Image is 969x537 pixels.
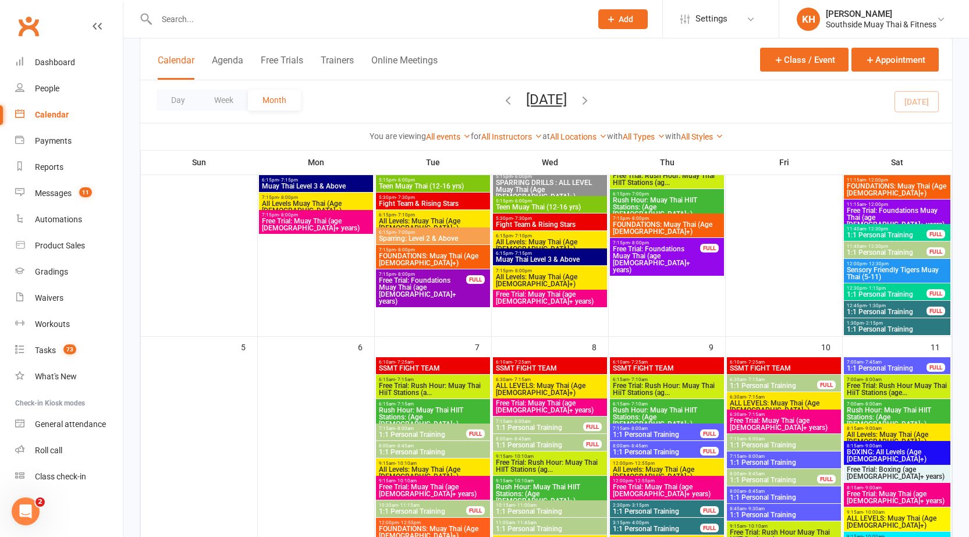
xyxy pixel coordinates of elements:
[495,360,605,365] span: 6:10am
[846,326,948,333] span: 1:1 Personal Training
[729,459,839,466] span: 1:1 Personal Training
[746,436,765,442] span: - 8:00am
[846,490,948,504] span: Free Trial: Muay Thai (age [DEMOGRAPHIC_DATA]+ years)
[746,489,765,494] span: - 8:45am
[729,489,839,494] span: 8:00am
[863,443,882,449] span: - 9:00am
[378,195,488,200] span: 5:30pm
[863,377,882,382] span: - 8:00am
[729,436,839,442] span: 7:15am
[378,520,488,525] span: 12:00pm
[846,321,948,326] span: 1:30pm
[867,303,886,308] span: - 1:30pm
[846,431,948,445] span: All Levels: Muay Thai (Age [DEMOGRAPHIC_DATA]+)
[378,466,488,480] span: All Levels: Muay Thai (Age [DEMOGRAPHIC_DATA]+)
[927,289,945,298] div: FULL
[513,216,532,221] span: - 7:30pm
[612,431,701,438] span: 1:1 Personal Training
[466,429,485,438] div: FULL
[729,471,818,476] span: 8:00am
[513,198,532,204] span: - 6:00pm
[846,303,927,308] span: 12:45pm
[866,177,888,183] span: - 12:00pm
[378,461,488,466] span: 9:15am
[729,360,839,365] span: 6:10am
[629,426,648,431] span: - 8:00am
[398,503,420,508] span: - 11:15am
[846,443,948,449] span: 8:15am
[378,177,488,183] span: 5:15pm
[495,483,605,504] span: Rush Hour: Muay Thai HIIT Stations: (Age [DEMOGRAPHIC_DATA]+)
[466,506,485,515] div: FULL
[495,365,605,372] span: SSMT FIGHT TEAM
[378,426,467,431] span: 7:15am
[15,102,123,128] a: Calendar
[612,466,722,480] span: All Levels: Muay Thai (Age [DEMOGRAPHIC_DATA]+)
[846,426,948,431] span: 8:15am
[729,511,839,518] span: 1:1 Personal Training
[729,476,818,483] span: 1:1 Personal Training
[15,411,123,438] a: General attendance kiosk mode
[378,431,467,438] span: 1:1 Personal Training
[612,407,722,428] span: Rush Hour: Muay Thai HIIT Stations: (Age [DEMOGRAPHIC_DATA]+)
[395,401,414,407] span: - 7:15am
[851,48,939,72] button: Appointment
[495,198,605,204] span: 5:15pm
[612,191,722,197] span: 6:15pm
[512,377,531,382] span: - 7:15am
[729,365,839,372] span: SSMT FIGHT TEAM
[927,230,945,239] div: FULL
[475,337,491,356] div: 7
[846,291,927,298] span: 1:1 Personal Training
[630,240,649,246] span: - 8:00pm
[378,483,488,497] span: Free Trial: Muay Thai (age [DEMOGRAPHIC_DATA]+ years)
[630,503,649,508] span: - 3:15pm
[35,215,82,224] div: Automations
[378,508,467,515] span: 1:1 Personal Training
[396,212,415,218] span: - 7:10pm
[495,204,605,211] span: Teen Muay Thai (12-16 yrs)
[843,150,952,175] th: Sat
[863,510,885,515] span: - 10:00am
[395,461,417,466] span: - 10:10am
[612,508,701,515] span: 1:1 Personal Training
[612,365,722,372] span: SSMT FIGHT TEAM
[495,273,605,287] span: All Levels: Muay Thai (Age [DEMOGRAPHIC_DATA]+)
[495,382,605,396] span: ALL LEVELS: Muay Thai (Age [DEMOGRAPHIC_DATA]+)
[370,131,426,141] strong: You are viewing
[35,372,77,381] div: What's New
[612,503,701,508] span: 2:30pm
[513,268,532,273] span: - 8:00pm
[358,337,374,356] div: 6
[321,55,354,80] button: Trainers
[495,239,605,253] span: All Levels: Muay Thai (Age [DEMOGRAPHIC_DATA]+)
[378,449,488,456] span: 1:1 Personal Training
[797,8,820,31] div: KH
[63,344,76,354] span: 73
[141,150,258,175] th: Sun
[15,233,123,259] a: Product Sales
[241,337,257,356] div: 5
[261,177,371,183] span: 6:15pm
[395,377,414,382] span: - 7:15am
[542,131,550,141] strong: at
[495,233,605,239] span: 6:15pm
[863,360,882,365] span: - 7:45am
[378,200,488,207] span: Fight Team & Rising Stars
[375,150,492,175] th: Tue
[612,449,701,456] span: 1:1 Personal Training
[846,485,948,490] span: 8:15am
[512,419,531,424] span: - 8:00am
[378,235,488,242] span: Sparring: Level 2 & Above
[700,447,719,456] div: FULL
[378,230,488,235] span: 6:15pm
[495,503,605,508] span: 10:15am
[526,91,567,108] button: [DATE]
[612,483,722,497] span: Free Trial: Muay Thai (age [DEMOGRAPHIC_DATA]+ years)
[378,365,488,372] span: SSMT FIGHT TEAM
[846,177,948,183] span: 11:15am
[846,382,948,396] span: Free Trial: Rush Hour Muay Thai HiiT Stations (age...
[867,261,889,266] span: - 12:30pm
[513,174,532,179] span: - 6:00pm
[846,377,948,382] span: 7:00am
